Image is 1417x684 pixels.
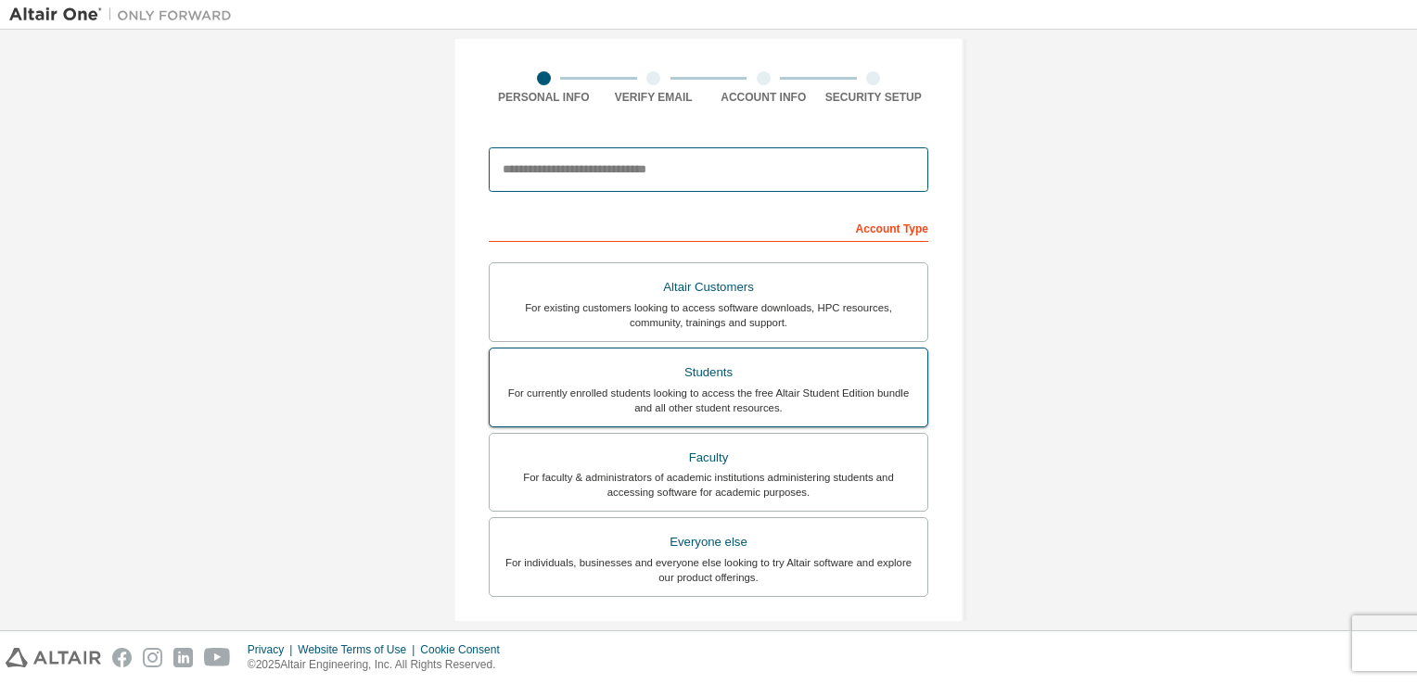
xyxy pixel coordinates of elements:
div: Website Terms of Use [298,642,420,657]
div: Altair Customers [501,274,916,300]
div: For currently enrolled students looking to access the free Altair Student Edition bundle and all ... [501,386,916,415]
div: For individuals, businesses and everyone else looking to try Altair software and explore our prod... [501,555,916,585]
img: instagram.svg [143,648,162,667]
div: Verify Email [599,90,709,105]
div: Account Type [489,212,928,242]
div: Everyone else [501,529,916,555]
div: Students [501,360,916,386]
img: Altair One [9,6,241,24]
img: linkedin.svg [173,648,193,667]
div: Privacy [248,642,298,657]
div: Security Setup [819,90,929,105]
img: altair_logo.svg [6,648,101,667]
div: Personal Info [489,90,599,105]
img: youtube.svg [204,648,231,667]
div: Cookie Consent [420,642,510,657]
div: For existing customers looking to access software downloads, HPC resources, community, trainings ... [501,300,916,330]
img: facebook.svg [112,648,132,667]
div: Account Info [708,90,819,105]
div: Faculty [501,445,916,471]
div: For faculty & administrators of academic institutions administering students and accessing softwa... [501,470,916,500]
p: © 2025 Altair Engineering, Inc. All Rights Reserved. [248,657,511,673]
